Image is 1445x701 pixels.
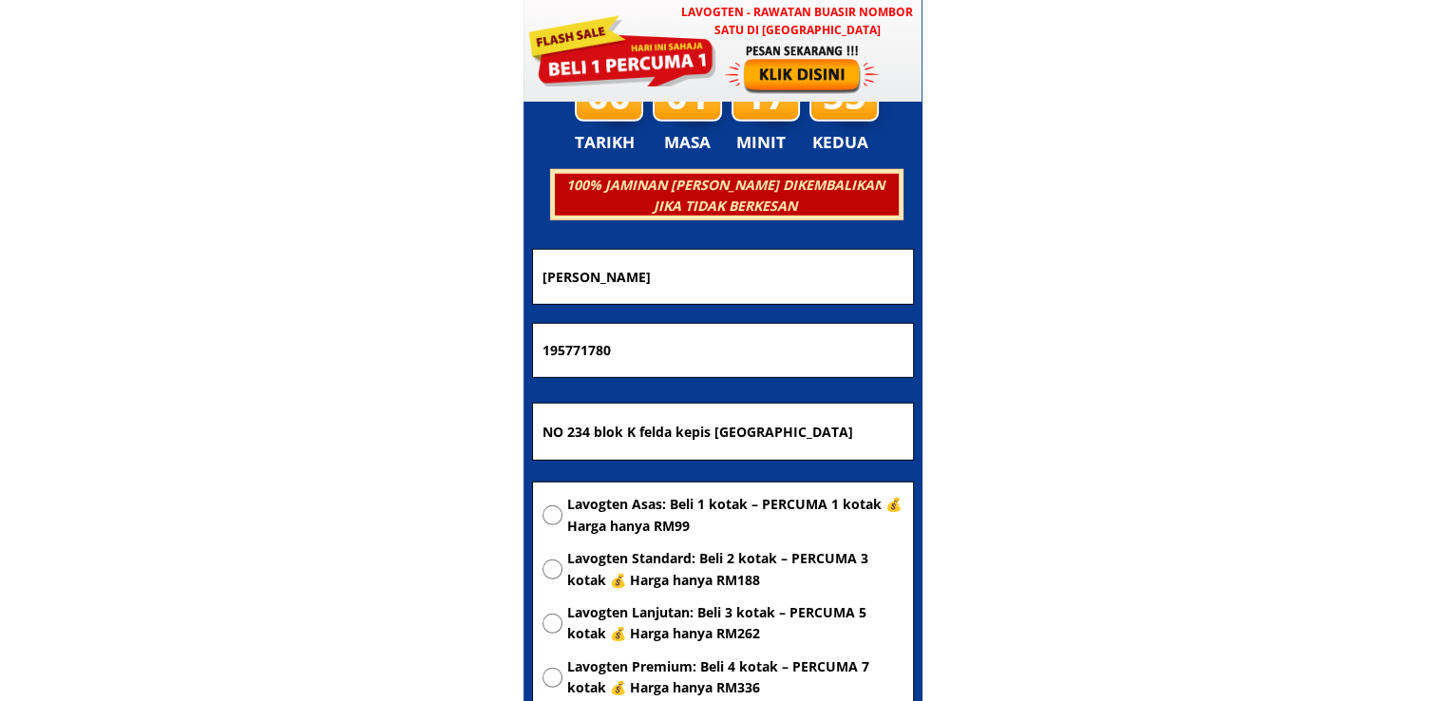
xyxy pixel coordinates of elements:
h3: KEDUA [812,129,874,156]
span: Lavogten Lanjutan: Beli 3 kotak – PERCUMA 5 kotak 💰 Harga hanya RM262 [567,602,903,645]
h3: MINIT [736,129,793,156]
h3: LAVOGTEN - Rawatan Buasir Nombor Satu di [GEOGRAPHIC_DATA] [673,3,922,39]
h3: MASA [656,129,720,156]
h3: TARIKH [575,129,655,156]
span: Lavogten Standard: Beli 2 kotak – PERCUMA 3 kotak 💰 Harga hanya RM188 [567,548,903,591]
span: Lavogten Premium: Beli 4 kotak – PERCUMA 7 kotak 💰 Harga hanya RM336 [567,656,903,699]
span: Lavogten Asas: Beli 1 kotak – PERCUMA 1 kotak 💰 Harga hanya RM99 [567,494,903,537]
input: Nama penuh [538,250,908,304]
input: Alamat [538,404,908,461]
input: Nombor Telefon Bimbit [538,324,908,377]
h3: 100% JAMINAN [PERSON_NAME] DIKEMBALIKAN JIKA TIDAK BERKESAN [552,175,898,218]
